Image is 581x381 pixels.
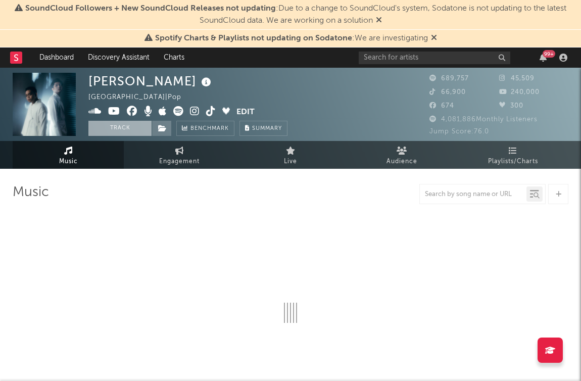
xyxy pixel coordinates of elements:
[236,106,255,119] button: Edit
[25,5,276,13] span: SoundCloud Followers + New SoundCloud Releases not updating
[88,91,193,104] div: [GEOGRAPHIC_DATA] | Pop
[359,52,510,64] input: Search for artists
[346,141,457,169] a: Audience
[499,75,535,82] span: 45,509
[457,141,568,169] a: Playlists/Charts
[159,156,200,168] span: Engagement
[429,103,454,109] span: 674
[88,121,152,136] button: Track
[235,141,346,169] a: Live
[155,34,352,42] span: Spotify Charts & Playlists not updating on Sodatone
[431,34,437,42] span: Dismiss
[284,156,297,168] span: Live
[420,190,526,199] input: Search by song name or URL
[488,156,538,168] span: Playlists/Charts
[429,89,466,96] span: 66,900
[386,156,417,168] span: Audience
[124,141,235,169] a: Engagement
[429,116,538,123] span: 4,081,886 Monthly Listeners
[543,50,555,58] div: 99 +
[176,121,234,136] a: Benchmark
[13,141,124,169] a: Music
[59,156,78,168] span: Music
[88,73,214,89] div: [PERSON_NAME]
[81,47,157,68] a: Discovery Assistant
[499,89,540,96] span: 240,000
[25,5,566,25] span: : Due to a change to SoundCloud's system, Sodatone is not updating to the latest SoundCloud data....
[429,75,469,82] span: 689,757
[157,47,191,68] a: Charts
[499,103,523,109] span: 300
[252,126,282,131] span: Summary
[376,17,382,25] span: Dismiss
[540,54,547,62] button: 99+
[155,34,428,42] span: : We are investigating
[429,128,489,135] span: Jump Score: 76.0
[32,47,81,68] a: Dashboard
[239,121,287,136] button: Summary
[190,123,229,135] span: Benchmark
